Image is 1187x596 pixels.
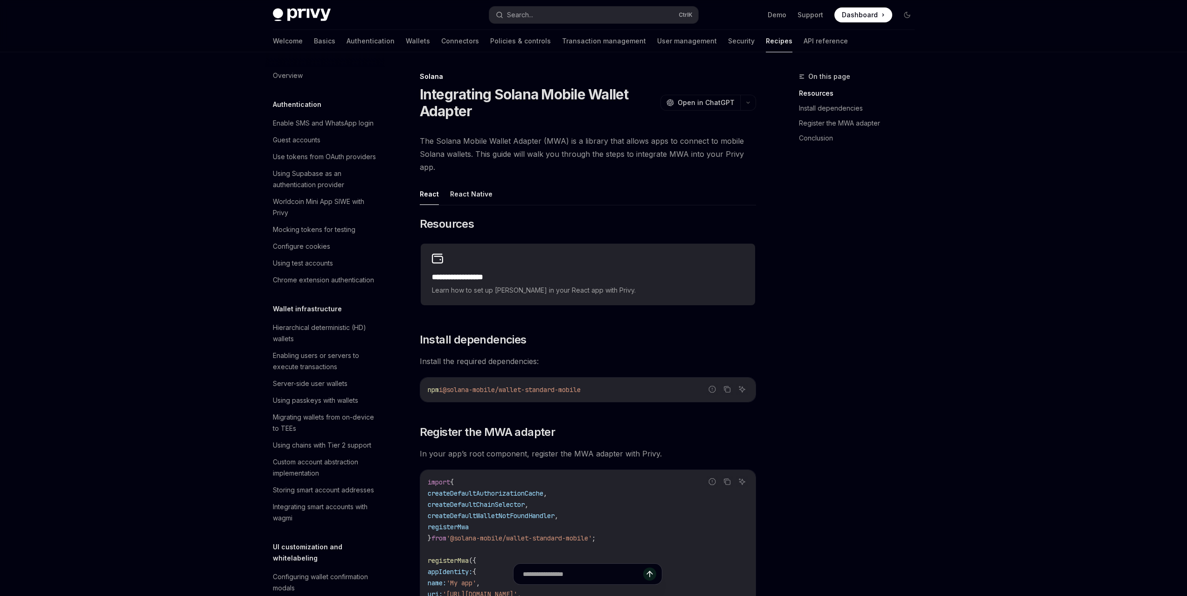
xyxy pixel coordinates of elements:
[265,165,385,193] a: Using Supabase as an authentication provider
[428,523,469,531] span: registerMwa
[431,534,446,542] span: from
[420,72,756,81] div: Solana
[420,86,657,119] h1: Integrating Solana Mobile Wallet Adapter
[489,7,698,23] button: Search...CtrlK
[265,132,385,148] a: Guest accounts
[798,10,823,20] a: Support
[428,556,469,565] span: registerMwa
[842,10,878,20] span: Dashboard
[265,272,385,288] a: Chrome extension authentication
[273,378,347,389] div: Server-side user wallets
[420,355,756,368] span: Install the required dependencies:
[265,319,385,347] a: Hierarchical deterministic (HD) wallets
[768,10,786,20] a: Demo
[808,71,850,82] span: On this page
[469,556,476,565] span: ({
[265,454,385,482] a: Custom account abstraction implementation
[265,148,385,165] a: Use tokens from OAuth providers
[657,30,717,52] a: User management
[643,568,656,581] button: Send message
[273,412,379,434] div: Migrating wallets from on-device to TEEs
[443,386,581,394] span: @solana-mobile/wallet-standard-mobile
[507,9,533,21] div: Search...
[273,440,371,451] div: Using chains with Tier 2 support
[525,500,528,509] span: ,
[265,67,385,84] a: Overview
[592,534,596,542] span: ;
[441,30,479,52] a: Connectors
[660,95,740,111] button: Open in ChatGPT
[766,30,792,52] a: Recipes
[420,217,474,231] span: Resources
[273,151,376,162] div: Use tokens from OAuth providers
[555,512,558,520] span: ,
[273,350,379,372] div: Enabling users or servers to execute transactions
[490,30,551,52] a: Policies & controls
[265,375,385,392] a: Server-side user wallets
[543,489,547,498] span: ,
[428,489,543,498] span: createDefaultAuthorizationCache
[679,11,693,19] span: Ctrl K
[265,498,385,526] a: Integrating smart accounts with wagmi
[706,476,718,488] button: Report incorrect code
[450,183,493,205] button: React Native
[721,476,733,488] button: Copy the contents from the code block
[265,347,385,375] a: Enabling users or servers to execute transactions
[273,395,358,406] div: Using passkeys with wallets
[421,244,755,305] a: **** **** **** ***Learn how to set up [PERSON_NAME] in your React app with Privy.
[721,383,733,395] button: Copy the contents from the code block
[420,332,527,347] span: Install dependencies
[428,386,439,394] span: npm
[804,30,848,52] a: API reference
[273,501,379,524] div: Integrating smart accounts with wagmi
[273,168,379,190] div: Using Supabase as an authentication provider
[439,386,443,394] span: i
[736,476,748,488] button: Ask AI
[562,30,646,52] a: Transaction management
[273,30,303,52] a: Welcome
[420,183,439,205] button: React
[273,274,374,286] div: Chrome extension authentication
[273,134,320,146] div: Guest accounts
[314,30,335,52] a: Basics
[347,30,395,52] a: Authentication
[799,131,922,146] a: Conclusion
[420,134,756,174] span: The Solana Mobile Wallet Adapter (MWA) is a library that allows apps to connect to mobile Solana ...
[265,115,385,132] a: Enable SMS and WhatsApp login
[265,221,385,238] a: Mocking tokens for testing
[428,500,525,509] span: createDefaultChainSelector
[273,541,385,564] h5: UI customization and whitelabeling
[273,484,374,496] div: Storing smart account addresses
[706,383,718,395] button: Report incorrect code
[799,101,922,116] a: Install dependencies
[450,478,454,486] span: {
[406,30,430,52] a: Wallets
[273,258,333,269] div: Using test accounts
[273,118,374,129] div: Enable SMS and WhatsApp login
[265,392,385,409] a: Using passkeys with wallets
[428,512,555,520] span: createDefaultWalletNotFoundHandler
[273,99,321,110] h5: Authentication
[420,447,756,460] span: In your app’s root component, register the MWA adapter with Privy.
[265,193,385,221] a: Worldcoin Mini App SIWE with Privy
[834,7,892,22] a: Dashboard
[273,241,330,252] div: Configure cookies
[265,482,385,498] a: Storing smart account addresses
[799,86,922,101] a: Resources
[273,8,331,21] img: dark logo
[265,255,385,272] a: Using test accounts
[446,534,592,542] span: '@solana-mobile/wallet-standard-mobile'
[273,456,379,479] div: Custom account abstraction implementation
[728,30,755,52] a: Security
[799,116,922,131] a: Register the MWA adapter
[428,478,450,486] span: import
[265,437,385,454] a: Using chains with Tier 2 support
[420,425,555,440] span: Register the MWA adapter
[273,322,379,344] div: Hierarchical deterministic (HD) wallets
[428,534,431,542] span: }
[273,224,355,235] div: Mocking tokens for testing
[273,571,379,594] div: Configuring wallet confirmation modals
[736,383,748,395] button: Ask AI
[265,238,385,255] a: Configure cookies
[273,196,379,218] div: Worldcoin Mini App SIWE with Privy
